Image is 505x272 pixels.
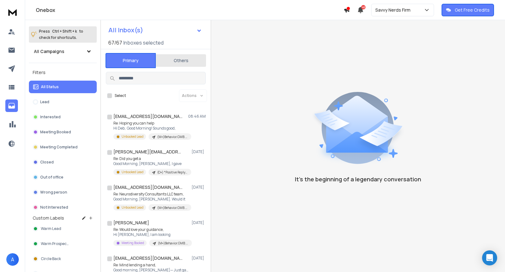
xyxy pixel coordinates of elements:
[192,185,206,190] p: [DATE]
[113,156,189,161] p: Re: Did you get a
[6,253,19,266] button: A
[108,27,143,33] h1: All Inbox(s)
[122,134,144,139] p: Unbooked Lead
[113,192,189,197] p: Re: Neurodiversity Consultants LLC team,
[113,263,189,268] p: Re: Mind lending a hand,
[41,84,59,89] p: All Status
[29,171,97,184] button: Out of office
[51,28,78,35] span: Ctrl + Shift + k
[40,175,63,180] p: Out of office
[29,156,97,168] button: Closed
[157,135,187,139] p: (M+)Behavior.GMB.Q32025
[122,205,144,210] p: Unbooked Lead
[295,175,421,184] p: It’s the beginning of a legendary conversation
[40,205,68,210] p: Not Interested
[188,114,206,119] p: 08:46 AM
[157,170,187,175] p: (O+) *Positive Reply* Prospects- Unbooked Call
[123,39,164,46] h3: Inboxes selected
[115,93,126,98] label: Select
[40,115,61,120] p: Interested
[41,226,61,231] span: Warm Lead
[40,145,78,150] p: Meeting Completed
[29,253,97,265] button: Circle Back
[40,130,71,135] p: Meeting Booked
[442,4,494,16] button: Get Free Credits
[29,141,97,153] button: Meeting Completed
[34,48,64,55] h1: All Campaigns
[36,6,344,14] h1: Onebox
[41,241,70,246] span: Warm Prospects
[29,126,97,138] button: Meeting Booked
[33,215,64,221] h3: Custom Labels
[29,45,97,58] button: All Campaigns
[192,149,206,154] p: [DATE]
[375,7,413,13] p: Savvy Nerds Firm
[40,190,67,195] p: Wrong person
[361,5,366,9] span: 42
[40,99,49,104] p: Lead
[108,39,122,46] span: 67 / 67
[39,28,83,41] p: Press to check for shortcuts.
[113,227,189,232] p: Re: Would love your guidance,
[29,237,97,250] button: Warm Prospects
[29,186,97,199] button: Wrong person
[113,232,189,237] p: Hi [PERSON_NAME], I am looking
[158,241,188,246] p: (M+)Behavior.GMB.Q32025
[156,54,206,67] button: Others
[113,255,182,261] h1: [EMAIL_ADDRESS][DOMAIN_NAME]
[113,220,149,226] h1: [PERSON_NAME]
[103,24,207,36] button: All Inbox(s)
[113,126,189,131] p: Hi Deb, Good Morning! Sounds good,
[29,96,97,108] button: Lead
[29,222,97,235] button: Warm Lead
[157,205,187,210] p: (M+)Behavior.GMB.Q32025
[113,184,182,190] h1: [EMAIL_ADDRESS][DOMAIN_NAME]
[40,160,54,165] p: Closed
[113,149,182,155] h1: [PERSON_NAME][EMAIL_ADDRESS][DOMAIN_NAME]
[113,197,189,202] p: Good Morning, [PERSON_NAME]. Would it
[122,170,144,174] p: Unbooked Lead
[29,201,97,214] button: Not Interested
[6,6,19,18] img: logo
[482,250,497,265] div: Open Intercom Messenger
[113,113,182,120] h1: [EMAIL_ADDRESS][DOMAIN_NAME]
[113,121,189,126] p: Re: Hoping you can help
[122,241,144,245] p: Meeting Booked
[41,256,61,261] span: Circle Back
[29,81,97,93] button: All Status
[106,53,156,68] button: Primary
[113,161,189,166] p: Good Morning, [PERSON_NAME], I gave
[455,7,490,13] p: Get Free Credits
[29,111,97,123] button: Interested
[192,256,206,261] p: [DATE]
[29,68,97,77] h3: Filters
[192,220,206,225] p: [DATE]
